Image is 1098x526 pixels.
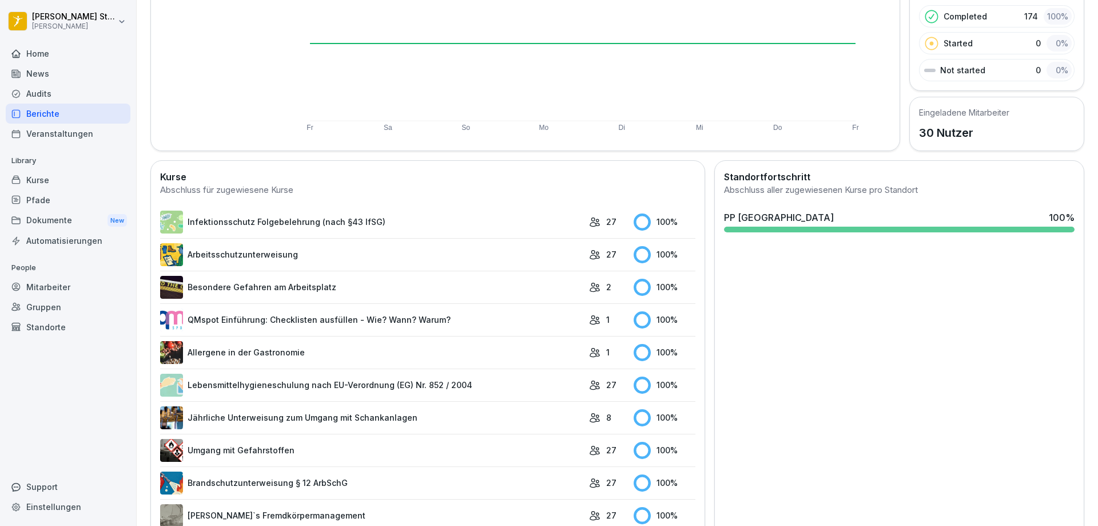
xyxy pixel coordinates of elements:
[606,509,616,521] p: 27
[160,211,183,234] img: tgff07aey9ahi6f4hltuk21p.png
[919,106,1009,118] h5: Eingeladene Mitarbeiter
[6,277,130,297] a: Mitarbeiter
[160,170,695,184] h2: Kurse
[160,406,183,429] img: etou62n52bjq4b8bjpe35whp.png
[606,444,616,456] p: 27
[6,104,130,124] a: Berichte
[724,184,1075,197] div: Abschluss aller zugewiesenen Kurse pro Standort
[634,507,695,524] div: 100 %
[696,124,703,132] text: Mi
[940,64,985,76] p: Not started
[1044,8,1072,25] div: 100 %
[634,474,695,492] div: 100 %
[160,276,583,299] a: Besondere Gefahren am Arbeitsplatz
[160,243,583,266] a: Arbeitsschutzunterweisung
[160,211,583,234] a: Infektionsschutz Folgebelehrung (nach §43 IfSG)
[160,243,183,266] img: bgsrfyvhdm6180ponve2jajk.png
[606,379,616,391] p: 27
[1036,64,1041,76] p: 0
[606,412,611,424] p: 8
[108,214,127,227] div: New
[6,297,130,317] a: Gruppen
[384,124,392,132] text: Sa
[160,374,183,397] img: gxsnf7ygjsfsmxd96jxi4ufn.png
[606,346,610,358] p: 1
[618,124,624,132] text: Di
[606,281,611,293] p: 2
[634,279,695,296] div: 100 %
[160,276,183,299] img: zq4t51x0wy87l3xh8s87q7rq.png
[634,246,695,263] div: 100 %
[32,12,116,22] p: [PERSON_NAME] Stambolov
[773,124,782,132] text: Do
[606,314,610,326] p: 1
[160,341,583,364] a: Allergene in der Gastronomie
[1024,10,1038,22] p: 174
[160,472,583,495] a: Brandschutzunterweisung § 12 ArbSchG
[160,406,583,429] a: Jährliche Unterweisung zum Umgang mit Schankanlagen
[307,124,313,132] text: Fr
[606,477,616,489] p: 27
[160,439,583,462] a: Umgang mit Gefahrstoffen
[6,231,130,251] a: Automatisierungen
[606,216,616,228] p: 27
[1047,62,1072,78] div: 0 %
[6,43,130,64] a: Home
[1036,37,1041,49] p: 0
[1047,35,1072,52] div: 0 %
[6,64,130,84] a: News
[6,152,130,170] p: Library
[6,259,130,277] p: People
[6,84,130,104] a: Audits
[6,210,130,231] div: Dokumente
[919,124,1009,141] p: 30 Nutzer
[6,124,130,144] a: Veranstaltungen
[634,442,695,459] div: 100 %
[634,213,695,231] div: 100 %
[6,170,130,190] a: Kurse
[6,497,130,517] a: Einstellungen
[160,184,695,197] div: Abschluss für zugewiesene Kurse
[634,409,695,426] div: 100 %
[6,190,130,210] a: Pfade
[6,210,130,231] a: DokumenteNew
[160,341,183,364] img: gsgognukgwbtoe3cnlsjjbmw.png
[6,477,130,497] div: Support
[606,248,616,260] p: 27
[634,311,695,329] div: 100 %
[852,124,858,132] text: Fr
[6,317,130,337] a: Standorte
[944,37,973,49] p: Started
[160,439,183,462] img: ro33qf0i8ndaw7nkfv0stvse.png
[724,211,834,224] div: PP [GEOGRAPHIC_DATA]
[32,22,116,30] p: [PERSON_NAME]
[944,10,987,22] p: Completed
[634,344,695,361] div: 100 %
[160,309,183,331] img: rsy9vu330m0sw5op77geq2rv.png
[1049,211,1075,224] div: 100 %
[160,374,583,397] a: Lebensmittelhygieneschulung nach EU-Verordnung (EG) Nr. 852 / 2004
[724,170,1075,184] h2: Standortfortschritt
[160,472,183,495] img: b0iy7e1gfawqjs4nezxuanzk.png
[462,124,470,132] text: So
[719,206,1079,237] a: PP [GEOGRAPHIC_DATA]100%
[539,124,549,132] text: Mo
[160,309,583,331] a: QMspot Einführung: Checklisten ausfüllen - Wie? Wann? Warum?
[634,377,695,394] div: 100 %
